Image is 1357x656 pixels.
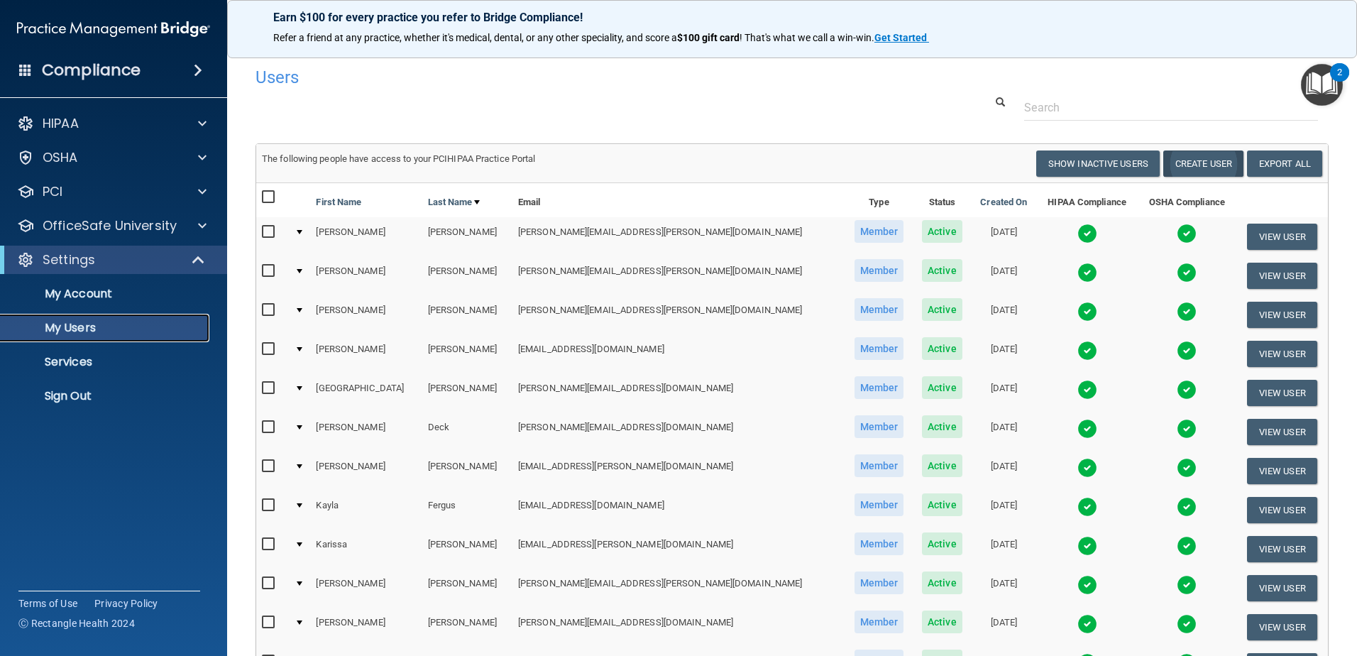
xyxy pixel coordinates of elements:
span: Active [922,493,962,516]
img: tick.e7d51cea.svg [1177,575,1197,595]
p: HIPAA [43,115,79,132]
th: OSHA Compliance [1138,183,1236,217]
img: tick.e7d51cea.svg [1077,302,1097,322]
span: Member [855,611,904,633]
td: [DATE] [971,530,1036,569]
td: [PERSON_NAME][EMAIL_ADDRESS][PERSON_NAME][DOMAIN_NAME] [512,256,845,295]
td: [DATE] [971,295,1036,334]
th: HIPAA Compliance [1036,183,1137,217]
td: [PERSON_NAME][EMAIL_ADDRESS][PERSON_NAME][DOMAIN_NAME] [512,295,845,334]
td: [DATE] [971,491,1036,530]
th: Type [845,183,913,217]
button: View User [1247,575,1317,601]
td: Fergus [422,491,512,530]
img: tick.e7d51cea.svg [1177,380,1197,400]
strong: $100 gift card [677,32,740,43]
a: Last Name [428,194,480,211]
td: [EMAIL_ADDRESS][PERSON_NAME][DOMAIN_NAME] [512,530,845,569]
a: Terms of Use [18,596,77,611]
span: The following people have access to your PCIHIPAA Practice Portal [262,153,536,164]
strong: Get Started [874,32,927,43]
button: View User [1247,380,1317,406]
td: [PERSON_NAME] [422,608,512,647]
img: tick.e7d51cea.svg [1177,263,1197,283]
td: [PERSON_NAME][EMAIL_ADDRESS][DOMAIN_NAME] [512,608,845,647]
input: Search [1024,94,1318,121]
a: Settings [17,251,206,268]
span: Active [922,337,962,360]
img: tick.e7d51cea.svg [1177,419,1197,439]
h4: Users [256,68,873,87]
span: Active [922,611,962,633]
td: [EMAIL_ADDRESS][PERSON_NAME][DOMAIN_NAME] [512,452,845,491]
td: Deck [422,412,512,452]
span: Active [922,376,962,399]
td: [PERSON_NAME] [422,452,512,491]
a: OfficeSafe University [17,217,207,234]
td: [PERSON_NAME] [310,217,422,256]
button: View User [1247,419,1317,445]
span: ! That's what we call a win-win. [740,32,874,43]
td: [PERSON_NAME] [310,412,422,452]
span: Ⓒ Rectangle Health 2024 [18,616,135,630]
p: Settings [43,251,95,268]
img: tick.e7d51cea.svg [1177,302,1197,322]
p: My Users [9,321,203,335]
td: [PERSON_NAME] [422,256,512,295]
td: [GEOGRAPHIC_DATA] [310,373,422,412]
span: Member [855,259,904,282]
button: View User [1247,497,1317,523]
button: Show Inactive Users [1036,151,1160,177]
td: [DATE] [971,452,1036,491]
td: [DATE] [971,256,1036,295]
td: [PERSON_NAME][EMAIL_ADDRESS][DOMAIN_NAME] [512,412,845,452]
td: [PERSON_NAME] [422,530,512,569]
img: tick.e7d51cea.svg [1077,497,1097,517]
td: [PERSON_NAME] [310,334,422,373]
span: Active [922,259,962,282]
p: OSHA [43,149,78,166]
img: tick.e7d51cea.svg [1177,536,1197,556]
span: Active [922,220,962,243]
span: Member [855,220,904,243]
span: Member [855,298,904,321]
a: HIPAA [17,115,207,132]
td: [PERSON_NAME] [422,373,512,412]
span: Member [855,376,904,399]
span: Member [855,415,904,438]
td: [PERSON_NAME] [310,295,422,334]
td: [DATE] [971,217,1036,256]
button: View User [1247,341,1317,367]
td: [PERSON_NAME] [422,295,512,334]
span: Active [922,532,962,555]
span: Member [855,493,904,516]
a: PCI [17,183,207,200]
p: My Account [9,287,203,301]
a: Export All [1247,151,1322,177]
td: [PERSON_NAME][EMAIL_ADDRESS][DOMAIN_NAME] [512,373,845,412]
th: Email [512,183,845,217]
img: tick.e7d51cea.svg [1077,575,1097,595]
img: PMB logo [17,15,210,43]
td: [PERSON_NAME] [310,608,422,647]
td: [DATE] [971,608,1036,647]
img: tick.e7d51cea.svg [1177,458,1197,478]
button: View User [1247,458,1317,484]
span: Member [855,454,904,477]
img: tick.e7d51cea.svg [1177,224,1197,244]
td: [PERSON_NAME] [422,569,512,608]
img: tick.e7d51cea.svg [1177,614,1197,634]
button: View User [1247,224,1317,250]
span: Active [922,454,962,477]
td: [PERSON_NAME] [422,334,512,373]
td: [EMAIL_ADDRESS][DOMAIN_NAME] [512,334,845,373]
img: tick.e7d51cea.svg [1077,380,1097,400]
p: Services [9,355,203,369]
p: OfficeSafe University [43,217,177,234]
span: Active [922,298,962,321]
img: tick.e7d51cea.svg [1077,263,1097,283]
button: View User [1247,263,1317,289]
button: View User [1247,614,1317,640]
img: tick.e7d51cea.svg [1077,419,1097,439]
img: tick.e7d51cea.svg [1077,614,1097,634]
